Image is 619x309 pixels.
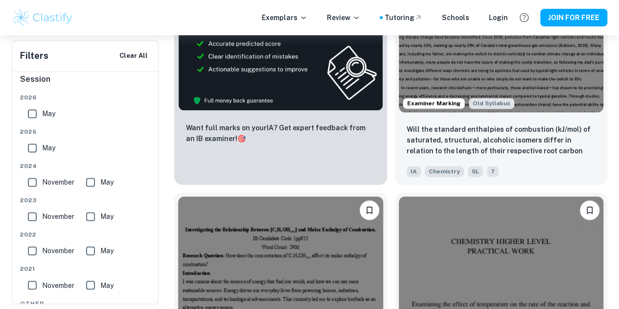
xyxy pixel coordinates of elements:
a: Login [489,12,508,23]
h6: Session [20,73,151,93]
span: 2024 [20,162,151,170]
button: JOIN FOR FREE [540,9,607,26]
p: Want full marks on your IA ? Get expert feedback from an IB examiner! [186,122,375,144]
span: May [42,108,55,119]
button: Help and Feedback [516,9,532,26]
span: November [42,177,74,188]
img: Clastify logo [12,8,74,27]
span: Other [20,299,151,308]
span: IA [407,166,421,177]
span: SL [468,166,483,177]
span: 2026 [20,93,151,102]
span: 2021 [20,264,151,273]
span: 2023 [20,196,151,205]
p: Will the standard enthalpies of combustion (kJ/mol) of saturated, structural, alcoholic isomers d... [407,124,596,157]
div: Starting from the May 2025 session, the Chemistry IA requirements have changed. It's OK to refer ... [469,98,514,109]
span: 2025 [20,127,151,136]
span: May [100,211,114,222]
p: Review [327,12,360,23]
span: November [42,280,74,290]
span: November [42,211,74,222]
span: May [100,177,114,188]
h6: Filters [20,49,48,63]
a: Schools [442,12,469,23]
span: May [100,245,114,256]
span: 2022 [20,230,151,239]
p: Exemplars [262,12,307,23]
span: 7 [487,166,499,177]
button: Please log in to bookmark exemplars [360,200,379,220]
span: Chemistry [425,166,464,177]
span: Old Syllabus [469,98,514,109]
span: Examiner Marking [403,99,464,108]
button: Please log in to bookmark exemplars [580,200,599,220]
a: Tutoring [385,12,422,23]
button: Clear All [117,48,150,63]
span: May [42,143,55,153]
span: 🎯 [237,135,246,143]
span: November [42,245,74,256]
span: May [100,280,114,290]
